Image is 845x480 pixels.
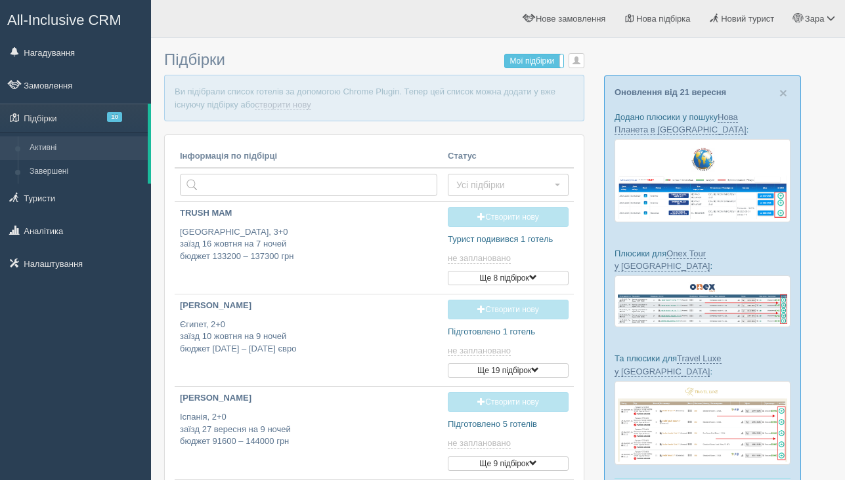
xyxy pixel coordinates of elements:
[456,178,552,191] span: Усі підбірки
[448,300,569,319] a: Створити нову
[175,294,443,366] a: [PERSON_NAME] Єгипет, 2+0заїзд 10 жовтня на 9 ночейбюджет [DATE] – [DATE] євро
[615,111,791,136] p: Додано плюсики у пошуку :
[505,54,563,68] label: Мої підбірки
[448,438,513,449] a: не заплановано
[1,1,150,37] a: All-Inclusive CRM
[779,86,787,100] button: Close
[636,14,691,24] span: Нова підбірка
[536,14,605,24] span: Нове замовлення
[180,300,437,312] p: [PERSON_NAME]
[615,353,722,376] a: Travel Luxe у [GEOGRAPHIC_DATA]
[180,319,437,355] p: Єгипет, 2+0 заїзд 10 жовтня на 9 ночей бюджет [DATE] – [DATE] євро
[175,202,443,273] a: TRUSH MAM [GEOGRAPHIC_DATA], 3+0заїзд 16 жовтня на 7 ночейбюджет 133200 – 137300 грн
[175,387,443,458] a: [PERSON_NAME] Іспанія, 2+0заїзд 27 вересня на 9 ночейбюджет 91600 – 144000 грн
[615,275,791,327] img: onex-tour-proposal-crm-for-travel-agency.png
[615,139,791,222] img: new-planet-%D0%BF%D1%96%D0%B4%D0%B1%D1%96%D1%80%D0%BA%D0%B0-%D1%81%D1%80%D0%BC-%D0%B4%D0%BB%D1%8F...
[443,145,574,169] th: Статус
[24,160,148,184] a: Завершені
[448,346,511,356] span: не заплановано
[448,418,569,431] p: Підготовлено 5 готелів
[448,207,569,227] a: Створити нову
[164,75,584,121] p: Ви підібрали список готелів за допомогою Chrome Plugin. Тепер цей список можна додати у вже існую...
[255,100,311,110] a: створити нову
[180,207,437,220] p: TRUSH MAM
[175,145,443,169] th: Інформація по підбірці
[448,346,513,356] a: не заплановано
[615,87,726,97] a: Оновлення від 21 вересня
[448,392,569,412] a: Створити нову
[107,112,122,122] span: 10
[448,233,569,246] p: Турист подивився 1 готель
[7,12,121,28] span: All-Inclusive CRM
[24,136,148,160] a: Активні
[615,381,791,466] img: travel-luxe-%D0%BF%D0%BE%D0%B4%D0%B1%D0%BE%D1%80%D0%BA%D0%B0-%D1%81%D1%80%D0%BC-%D0%B4%D0%BB%D1%8...
[448,326,569,338] p: Підготовлено 1 готель
[180,226,437,263] p: [GEOGRAPHIC_DATA], 3+0 заїзд 16 жовтня на 7 ночей бюджет 133200 – 137300 грн
[448,253,511,264] span: не заплановано
[180,392,437,405] p: [PERSON_NAME]
[448,438,511,449] span: не заплановано
[779,85,787,100] span: ×
[615,247,791,272] p: Плюсики для :
[805,14,825,24] span: Зара
[721,14,774,24] span: Новий турист
[164,50,225,68] span: Підбірки
[448,253,513,264] a: не заплановано
[180,411,437,448] p: Іспанія, 2+0 заїзд 27 вересня на 9 ночей бюджет 91600 – 144000 грн
[615,352,791,377] p: Та плюсики для :
[180,174,437,196] input: Пошук за країною або туристом
[448,174,569,196] button: Усі підбірки
[448,363,569,378] button: Ще 19 підбірок
[448,456,569,471] button: Ще 9 підбірок
[448,271,569,285] button: Ще 8 підбірок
